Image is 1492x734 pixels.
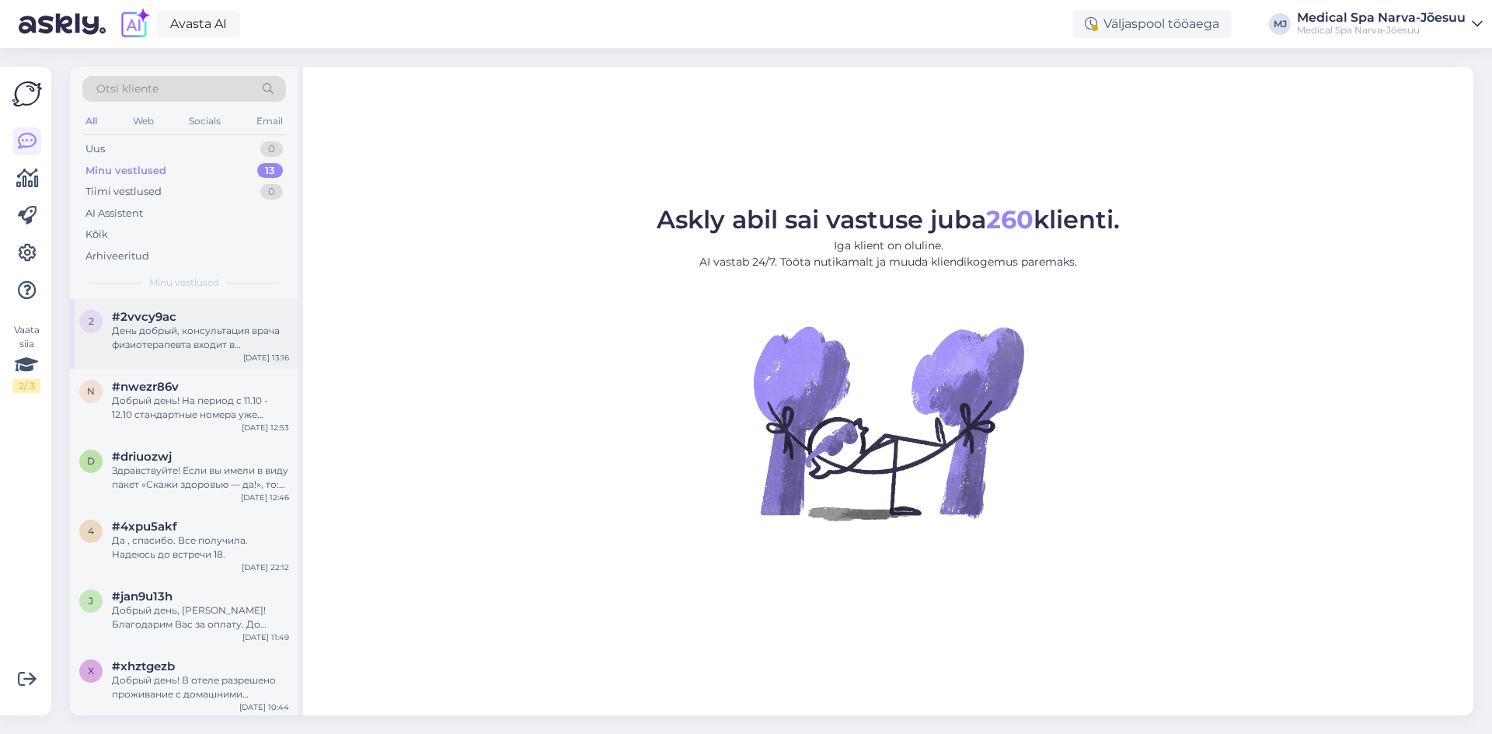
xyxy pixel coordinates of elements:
span: #nwezr86v [112,380,179,394]
span: Otsi kliente [96,81,159,97]
div: Здравствуйте! Если вы имели в виду пакет «Скажи здоровью — да!», то: 89 евро — это специальная це... [112,464,289,492]
div: [DATE] 12:46 [241,492,289,503]
div: [DATE] 22:12 [242,562,289,573]
div: 0 [260,184,283,200]
div: [DATE] 13:16 [243,352,289,364]
span: #jan9u13h [112,590,173,604]
a: Medical Spa Narva-JõesuuMedical Spa Narva-Jõesuu [1297,12,1483,37]
div: Web [130,111,157,131]
div: [DATE] 11:49 [242,631,289,643]
span: d [87,455,95,467]
span: #xhztgezb [112,659,175,673]
div: AI Assistent [85,206,143,221]
div: Medical Spa Narva-Jõesuu [1297,24,1466,37]
div: День добрый, консультация врача физиотерапевта входит в стоимость. [GEOGRAPHIC_DATA] [112,324,289,352]
b: 260 [986,204,1034,235]
span: 2 [89,315,94,327]
div: MJ [1269,13,1291,35]
img: explore-ai [118,8,151,40]
span: #2vvcy9ac [112,310,176,324]
div: Socials [186,111,224,131]
div: Добрый день! В отеле разрешено проживание с домашними животными. Доплата за домашнего питомца 20 ... [112,673,289,701]
span: Askly abil sai vastuse juba klienti. [657,204,1120,235]
span: n [87,385,95,397]
div: [DATE] 12:53 [242,422,289,433]
p: Iga klient on oluline. AI vastab 24/7. Tööta nutikamalt ja muuda kliendikogemus paremaks. [657,238,1120,270]
div: 13 [257,163,283,179]
div: Tiimi vestlused [85,184,162,200]
span: j [89,595,93,607]
div: Väljaspool tööaega [1072,10,1232,38]
div: Email [253,111,286,131]
div: Minu vestlused [85,163,166,179]
img: No Chat active [748,283,1028,562]
span: 4 [88,525,94,537]
div: Uus [85,141,105,157]
div: Да , спасибо. Все получила. Надеюсь до встречи 18. [112,534,289,562]
div: Vaata siia [12,323,40,393]
div: Kõik [85,227,108,242]
span: #driuozwj [112,450,172,464]
a: Avasta AI [157,11,240,37]
div: Добрый день, [PERSON_NAME]! Благодарим Вас за оплату. До встречи на отдыхе в [GEOGRAPHIC_DATA]! [112,604,289,631]
span: #4xpu5akf [112,520,177,534]
div: 0 [260,141,283,157]
span: x [88,665,94,677]
div: [DATE] 10:44 [239,701,289,713]
img: Askly Logo [12,79,42,109]
span: Minu vestlused [149,276,219,290]
div: Arhiveeritud [85,249,149,264]
div: 2 / 3 [12,379,40,393]
div: Добрый день! На период с 11.10 - 12.10 стандартные номера уже забронированы. Можем предложить ном... [112,394,289,422]
div: All [82,111,100,131]
div: Medical Spa Narva-Jõesuu [1297,12,1466,24]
